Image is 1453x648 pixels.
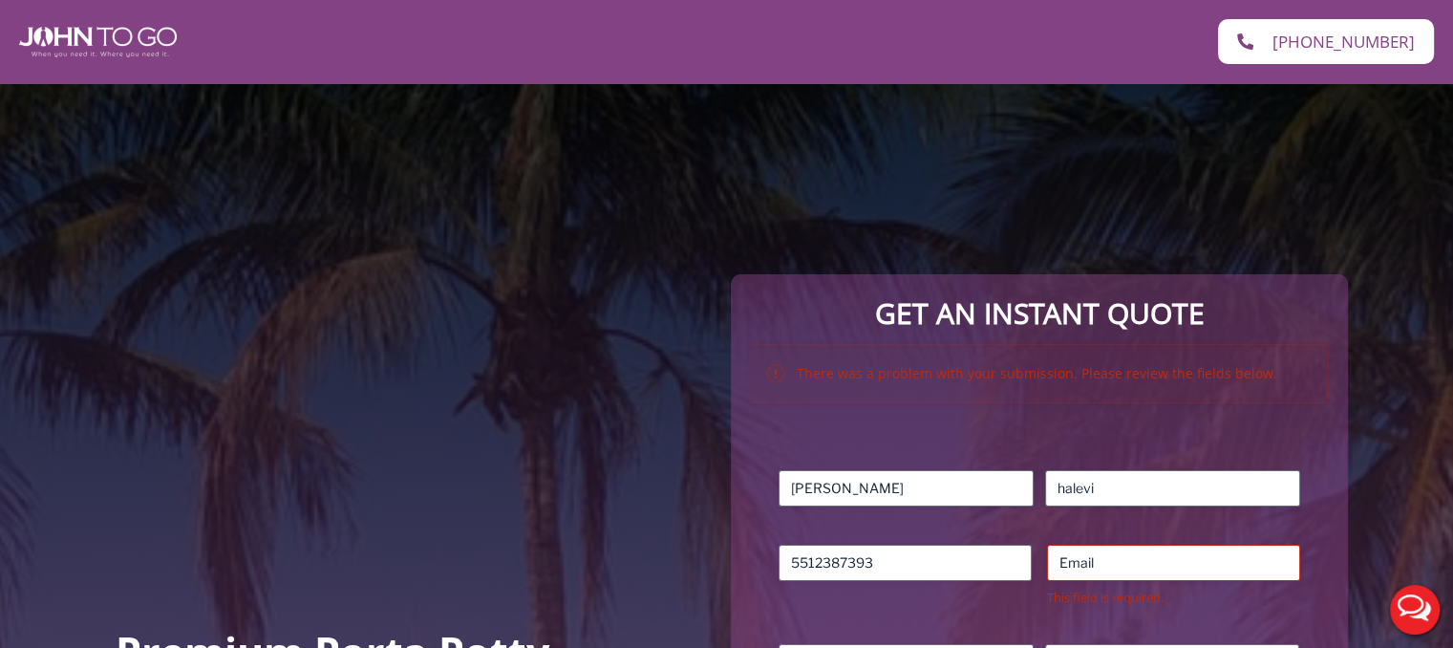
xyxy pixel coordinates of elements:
div: This field is required. [1047,589,1300,607]
button: Live Chat [1377,572,1453,648]
p: Get an Instant Quote [750,293,1328,335]
img: John To Go [19,27,177,57]
input: Phone [779,545,1032,581]
span: [PHONE_NUMBER] [1272,33,1415,50]
input: First Name [779,470,1034,507]
input: Email [1047,545,1300,581]
a: [PHONE_NUMBER] [1218,19,1434,64]
input: Last Name [1045,470,1300,507]
h2: There was a problem with your submission. Please review the fields below. [766,364,1312,383]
